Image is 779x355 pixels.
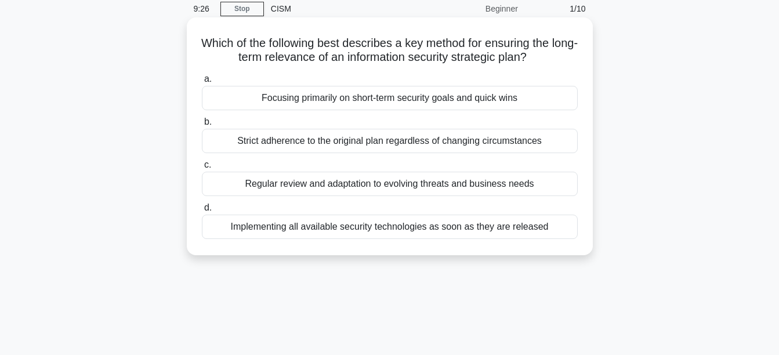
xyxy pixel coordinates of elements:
div: Regular review and adaptation to evolving threats and business needs [202,172,578,196]
div: Strict adherence to the original plan regardless of changing circumstances [202,129,578,153]
span: a. [204,74,212,84]
div: Focusing primarily on short-term security goals and quick wins [202,86,578,110]
h5: Which of the following best describes a key method for ensuring the long-term relevance of an inf... [201,36,579,65]
div: Implementing all available security technologies as soon as they are released [202,215,578,239]
span: b. [204,117,212,126]
span: c. [204,160,211,169]
a: Stop [220,2,264,16]
span: d. [204,202,212,212]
